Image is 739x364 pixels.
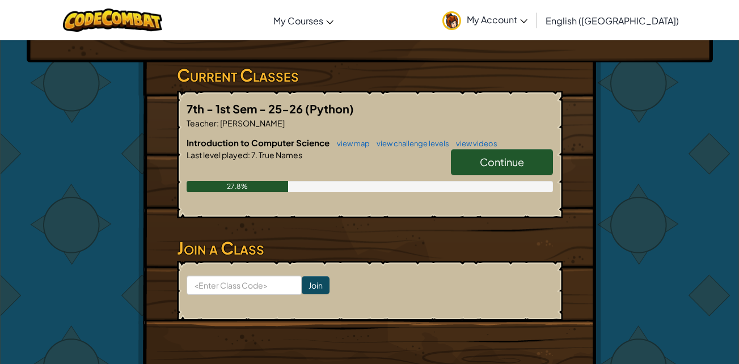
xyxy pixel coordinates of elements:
h3: Join a Class [177,235,563,261]
span: [PERSON_NAME] [219,118,285,128]
a: view videos [450,139,497,148]
span: : [217,118,219,128]
input: Join [302,276,330,294]
span: My Account [467,14,527,26]
h3: Current Classes [177,62,563,88]
span: My Courses [273,15,323,27]
a: view challenge levels [371,139,449,148]
span: 7th - 1st Sem - 25-26 [187,101,305,116]
span: Teacher [187,118,217,128]
span: True Names [257,150,302,160]
a: English ([GEOGRAPHIC_DATA]) [540,5,685,36]
a: view map [331,139,370,148]
span: Last level played [187,150,248,160]
img: CodeCombat logo [63,9,162,32]
a: My Account [437,2,533,38]
input: <Enter Class Code> [187,276,302,295]
span: (Python) [305,101,354,116]
img: avatar [442,11,461,30]
span: : [248,150,250,160]
a: My Courses [268,5,339,36]
span: English ([GEOGRAPHIC_DATA]) [546,15,679,27]
span: 7. [250,150,257,160]
div: 27.8% [187,181,289,192]
span: Continue [480,155,524,168]
span: Introduction to Computer Science [187,137,331,148]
